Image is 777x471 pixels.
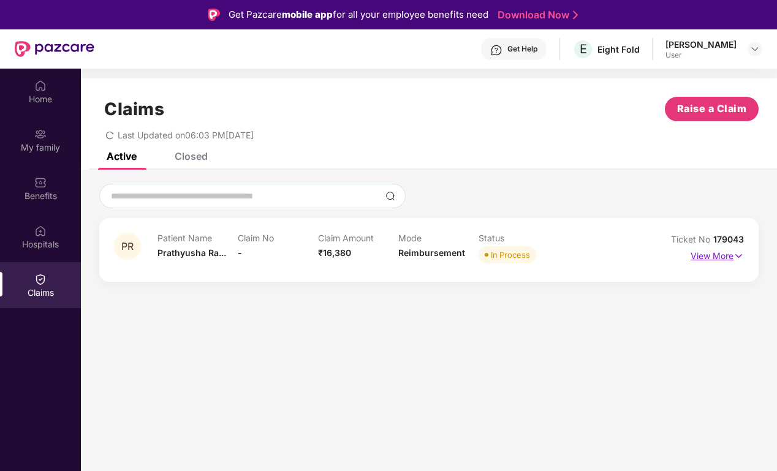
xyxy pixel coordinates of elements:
[157,247,226,258] span: Prathyusha Ra...
[398,247,465,258] span: Reimbursement
[238,247,242,258] span: -
[175,150,208,162] div: Closed
[107,150,137,162] div: Active
[318,233,398,243] p: Claim Amount
[671,234,713,244] span: Ticket No
[665,97,759,121] button: Raise a Claim
[282,9,333,20] strong: mobile app
[573,9,578,21] img: Stroke
[713,234,744,244] span: 179043
[507,44,537,54] div: Get Help
[229,7,488,22] div: Get Pazcare for all your employee benefits need
[385,191,395,201] img: svg+xml;base64,PHN2ZyBpZD0iU2VhcmNoLTMyeDMyIiB4bWxucz0iaHR0cDovL3d3dy53My5vcmcvMjAwMC9zdmciIHdpZH...
[580,42,587,56] span: E
[121,241,134,252] span: PR
[318,247,351,258] span: ₹16,380
[398,233,479,243] p: Mode
[665,39,737,50] div: [PERSON_NAME]
[733,249,744,263] img: svg+xml;base64,PHN2ZyB4bWxucz0iaHR0cDovL3d3dy53My5vcmcvMjAwMC9zdmciIHdpZHRoPSIxNyIgaGVpZ2h0PSIxNy...
[479,233,559,243] p: Status
[34,225,47,237] img: svg+xml;base64,PHN2ZyBpZD0iSG9zcGl0YWxzIiB4bWxucz0iaHR0cDovL3d3dy53My5vcmcvMjAwMC9zdmciIHdpZHRoPS...
[691,246,744,263] p: View More
[34,176,47,189] img: svg+xml;base64,PHN2ZyBpZD0iQmVuZWZpdHMiIHhtbG5zPSJodHRwOi8vd3d3LnczLm9yZy8yMDAwL3N2ZyIgd2lkdGg9Ij...
[157,233,238,243] p: Patient Name
[677,101,747,116] span: Raise a Claim
[750,44,760,54] img: svg+xml;base64,PHN2ZyBpZD0iRHJvcGRvd24tMzJ4MzIiIHhtbG5zPSJodHRwOi8vd3d3LnczLm9yZy8yMDAwL3N2ZyIgd2...
[208,9,220,21] img: Logo
[15,41,94,57] img: New Pazcare Logo
[34,128,47,140] img: svg+xml;base64,PHN2ZyB3aWR0aD0iMjAiIGhlaWdodD0iMjAiIHZpZXdCb3g9IjAgMCAyMCAyMCIgZmlsbD0ibm9uZSIgeG...
[597,43,640,55] div: Eight Fold
[491,249,530,261] div: In Process
[498,9,574,21] a: Download Now
[34,80,47,92] img: svg+xml;base64,PHN2ZyBpZD0iSG9tZSIgeG1sbnM9Imh0dHA6Ly93d3cudzMub3JnLzIwMDAvc3ZnIiB3aWR0aD0iMjAiIG...
[238,233,318,243] p: Claim No
[665,50,737,60] div: User
[34,273,47,285] img: svg+xml;base64,PHN2ZyBpZD0iQ2xhaW0iIHhtbG5zPSJodHRwOi8vd3d3LnczLm9yZy8yMDAwL3N2ZyIgd2lkdGg9IjIwIi...
[490,44,502,56] img: svg+xml;base64,PHN2ZyBpZD0iSGVscC0zMngzMiIgeG1sbnM9Imh0dHA6Ly93d3cudzMub3JnLzIwMDAvc3ZnIiB3aWR0aD...
[104,99,164,119] h1: Claims
[118,130,254,140] span: Last Updated on 06:03 PM[DATE]
[105,130,114,140] span: redo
